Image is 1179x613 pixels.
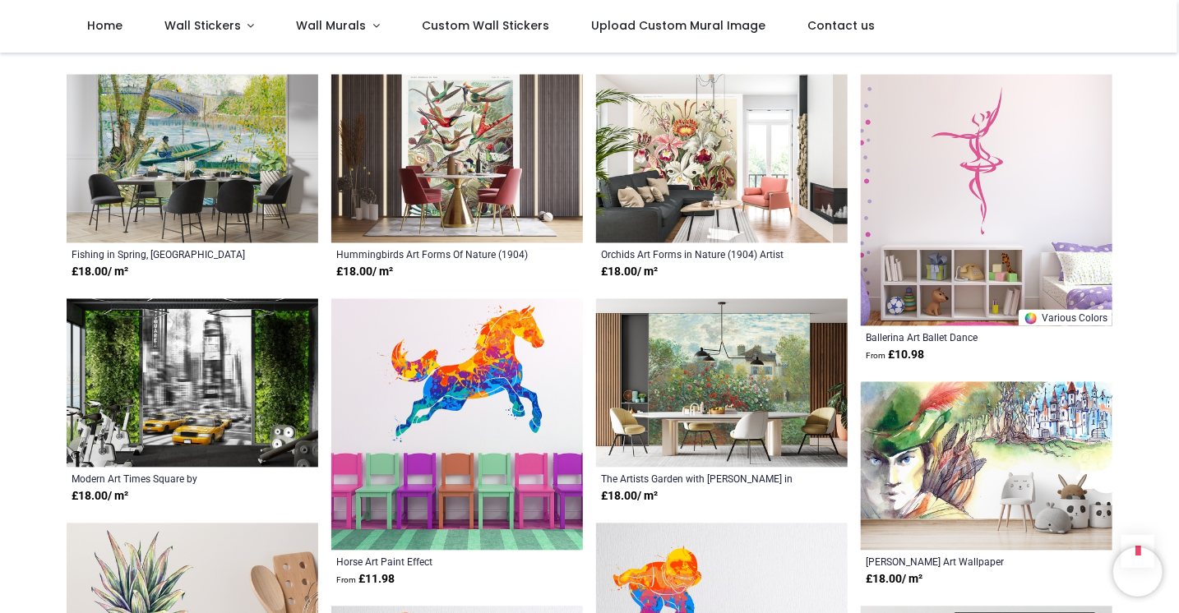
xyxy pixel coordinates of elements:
[861,75,1112,326] img: Ballerina Art Ballet Dance Wall Sticker
[866,352,885,361] span: From
[596,299,848,468] img: The Artists Garden with Dahlias in Argenteuil Wall Mural Artist Claude Monet
[72,472,265,486] a: Modern Art Times Square by [PERSON_NAME]
[601,472,794,486] a: The Artists Garden with [PERSON_NAME] in Argenteuil Artist [PERSON_NAME]
[331,299,583,551] img: Horse Art Paint Effect Wall Sticker
[861,382,1112,551] img: Robin Hood Art Wall Mural Wallpaper
[87,17,123,34] span: Home
[67,75,318,243] img: Fishing in Spring, Pont de Clichy (1887) Wall Mural Artist Vincent Van Gogh
[601,489,658,505] strong: £ 18.00 / m²
[72,489,128,505] strong: £ 18.00 / m²
[601,265,658,281] strong: £ 18.00 / m²
[336,576,356,585] span: From
[164,17,241,34] span: Wall Stickers
[1019,310,1112,326] a: Various Colors
[596,75,848,243] img: Orchids Art Forms in Nature (1904) Wall Mural Artist Ernst Haeckel
[72,265,128,281] strong: £ 18.00 / m²
[866,348,924,364] strong: £ 10.98
[1024,311,1038,326] img: Color Wheel
[336,555,529,569] a: Horse Art Paint Effect
[331,75,583,243] img: Hummingbirds Art Forms Of Nature (1904) Wall Mural Artist Ernst Haeckel
[336,248,529,261] a: Hummingbirds Art Forms Of Nature (1904) Artist [PERSON_NAME]
[808,17,876,34] span: Contact us
[336,265,393,281] strong: £ 18.00 / m²
[422,17,549,34] span: Custom Wall Stickers
[297,17,367,34] span: Wall Murals
[67,299,318,468] img: Modern Art Times Square Wall Mural by Melanie Viola
[866,572,922,588] strong: £ 18.00 / m²
[866,331,1059,344] a: Ballerina Art Ballet Dance
[1113,547,1163,597] iframe: Brevo live chat
[336,572,395,588] strong: £ 11.98
[591,17,765,34] span: Upload Custom Mural Image
[866,555,1059,569] a: [PERSON_NAME] Art Wallpaper
[72,248,265,261] a: Fishing in Spring, [GEOGRAPHIC_DATA] (1887) Artist [PERSON_NAME]
[601,248,794,261] a: Orchids Art Forms in Nature (1904) Artist [PERSON_NAME]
